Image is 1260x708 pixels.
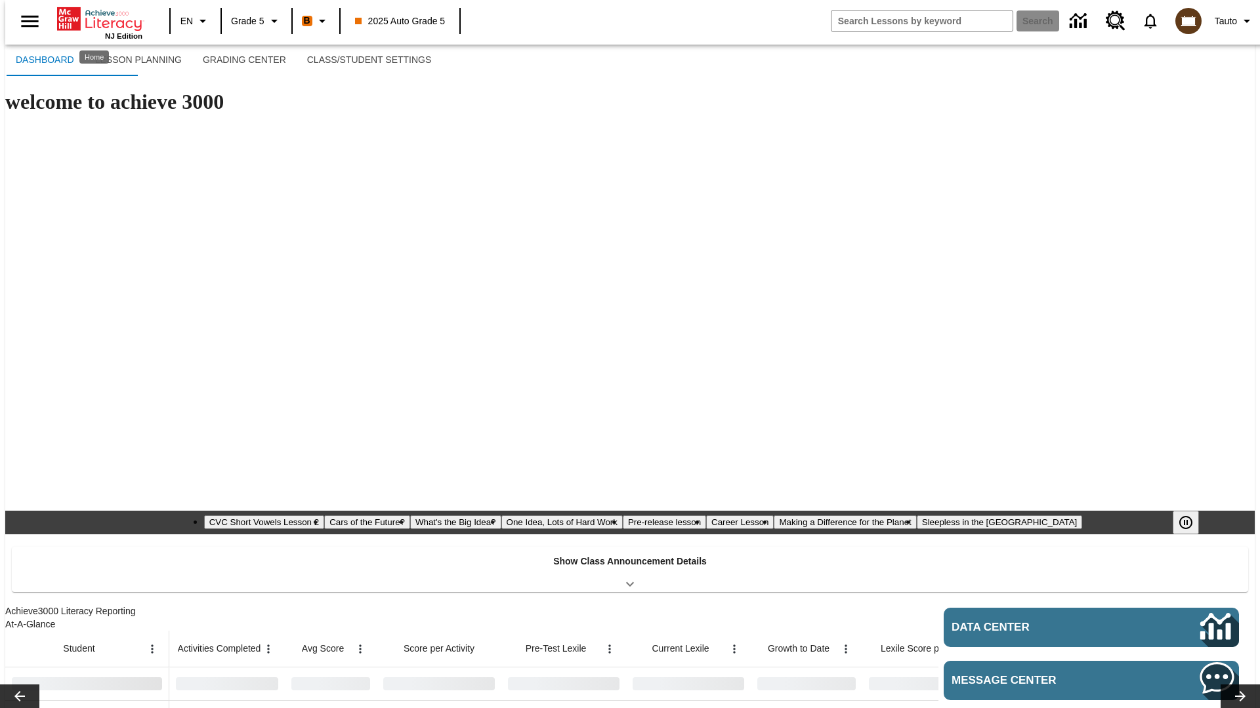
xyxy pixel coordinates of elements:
div: SubNavbar [5,45,442,76]
a: Data Center [1062,3,1098,39]
span: Activities Completed [178,642,261,656]
button: Slide 7 Making a Difference for the Planet [774,515,916,529]
a: Resource Center, Will open in new tab [1098,3,1133,39]
button: Lesson carousel, Next [1221,684,1260,708]
button: Pause [1173,511,1199,534]
span: Lesson Planning [95,54,182,66]
a: Message Center [944,661,1239,700]
a: Home [57,6,142,32]
div: No Data, [285,667,377,700]
button: Slide 2 Cars of the Future? [324,515,410,529]
span: Grading Center [203,54,286,66]
button: Grading Center [192,45,297,76]
button: Open Menu [350,639,370,659]
button: Class/Student Settings [297,45,442,76]
span: Data Center [952,621,1125,634]
button: Open Menu [600,639,619,659]
h1: welcome to achieve 3000 [5,90,1255,114]
span: Tauto [1215,14,1237,28]
button: Slide 4 One Idea, Lots of Hard Work [501,515,623,529]
p: Show Class Announcement Details [553,555,707,568]
span: Avg Score [302,642,344,656]
span: Score per Activity [404,642,474,656]
span: Pre-Test Lexile [526,642,587,656]
button: Lesson Planning [85,45,192,76]
button: Grade: Grade 5, Select a grade [226,9,287,33]
button: Open Menu [836,639,856,659]
span: Class/Student Settings [307,54,432,66]
button: Slide 5 Pre-release lesson [623,515,706,529]
button: Slide 8 Sleepless in the Animal Kingdom [917,515,1083,529]
button: Dashboard [5,45,85,76]
span: NJ Edition [105,32,142,40]
button: Slide 6 Career Lesson [706,515,774,529]
button: Profile/Settings [1209,9,1260,33]
span: Growth to Date [768,642,829,656]
button: Open Menu [259,639,278,659]
span: Grade 5 [231,14,264,28]
span: Lexile Score per Month [881,642,975,656]
span: 2025 Auto Grade 5 [355,14,446,28]
div: Show Class Announcement Details [12,547,1248,592]
button: Slide 3 What's the Big Idea? [410,515,501,529]
span: Dashboard [16,54,74,66]
div: Home [57,5,142,40]
span: Achieve3000 Literacy Reporting [5,606,938,631]
img: avatar image [1175,8,1202,34]
div: Pause [1173,511,1212,534]
div: No Data, [626,667,751,700]
input: search field [831,10,1013,31]
a: Data Center [944,608,1239,647]
span: EN [180,14,193,28]
span: B [304,12,310,29]
a: Notifications [1133,4,1167,38]
button: Open Menu [724,639,744,659]
button: Boost Class color is orange. Change class color [297,9,335,33]
div: No Data, [169,667,285,700]
div: SubNavbar [5,45,1255,76]
div: Home [79,50,109,64]
button: Slide 1 CVC Short Vowels Lesson 2 [204,515,324,529]
span: Student [63,642,94,656]
button: Open Menu [142,639,162,659]
button: Language: EN, Select a language [175,9,217,33]
span: Message Center [952,674,1130,687]
span: Current Lexile [652,642,709,656]
div: At-A-Glance [5,618,938,631]
button: Select a new avatar [1167,4,1209,38]
button: Open side menu [10,2,49,41]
